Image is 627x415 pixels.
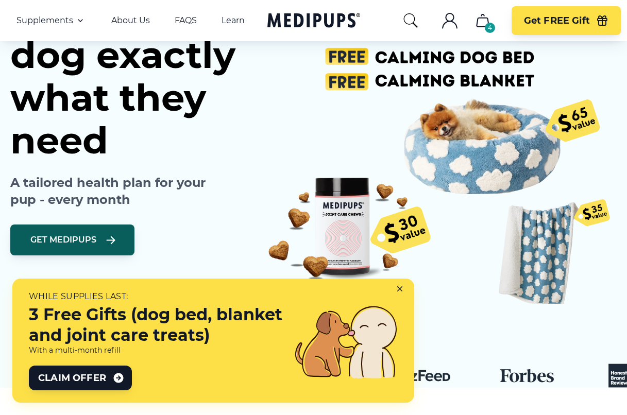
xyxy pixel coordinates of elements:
span: Supplements [16,15,73,26]
span: Get Medipups [30,235,96,245]
a: About Us [111,15,150,26]
h3: 3 Free Gifts (dog bed, blanket and joint care treats) [29,304,282,345]
p: A tailored health plan for your pup - every month [10,174,234,208]
a: Learn [222,15,245,26]
button: Get FREE Gift [512,6,621,35]
button: Supplements [16,14,87,27]
span: Claim Offer [38,372,106,384]
div: 4 [485,23,495,33]
button: account [437,8,462,33]
span: Get FREE Gift [524,15,590,27]
a: FAQS [175,15,197,26]
h6: With a multi-month refill [29,345,282,355]
button: Get Medipups [10,224,134,255]
button: search [402,12,419,29]
h5: While supplies last: [29,291,282,302]
a: Medipups [267,11,360,32]
button: cart [470,8,495,33]
button: Claim Offer [29,366,132,390]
